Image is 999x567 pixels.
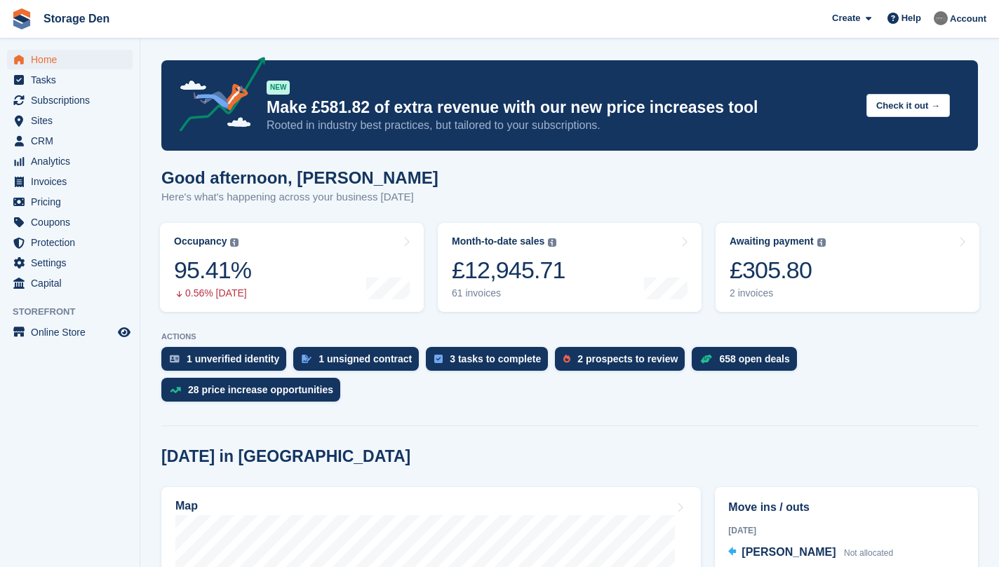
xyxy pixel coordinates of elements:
[174,256,251,285] div: 95.41%
[38,7,115,30] a: Storage Den
[187,353,279,364] div: 1 unverified identity
[730,256,826,285] div: £305.80
[7,151,133,171] a: menu
[293,347,426,378] a: 1 unsigned contract
[730,235,814,247] div: Awaiting payment
[438,223,702,312] a: Month-to-date sales £12,945.71 61 invoices
[844,548,893,558] span: Not allocated
[7,273,133,293] a: menu
[161,332,978,341] p: ACTIONS
[450,353,541,364] div: 3 tasks to complete
[31,273,115,293] span: Capital
[31,90,115,110] span: Subscriptions
[31,322,115,342] span: Online Store
[319,353,412,364] div: 1 unsigned contract
[728,499,965,516] h2: Move ins / outs
[452,235,544,247] div: Month-to-date sales
[452,287,565,299] div: 61 invoices
[7,322,133,342] a: menu
[302,355,311,363] img: contract_signature_icon-13c848040528278c33f63329250d36e43548de30e8caae1d1a13099fd9432cc5.svg
[719,353,789,364] div: 658 open deals
[160,223,424,312] a: Occupancy 95.41% 0.56% [DATE]
[7,233,133,252] a: menu
[692,347,803,378] a: 658 open deals
[31,50,115,69] span: Home
[174,235,227,247] div: Occupancy
[11,8,32,29] img: stora-icon-8386f47178a22dfd0bd8f6a31ec36ba5ce8667c1dd55bd0f319d3a0aa187defe.svg
[267,118,855,133] p: Rooted in industry best practices, but tailored to your subscriptions.
[170,355,180,363] img: verify_identity-adf6edd0f0f0b5bbfe63781bf79b02c33cf7c696d77639b501bdc392416b5a36.svg
[31,192,115,212] span: Pricing
[716,223,979,312] a: Awaiting payment £305.80 2 invoices
[161,347,293,378] a: 1 unverified identity
[31,233,115,252] span: Protection
[175,500,198,512] h2: Map
[31,253,115,273] span: Settings
[13,305,140,319] span: Storefront
[7,90,133,110] a: menu
[31,70,115,90] span: Tasks
[116,324,133,341] a: Preview store
[817,238,826,247] img: icon-info-grey-7440780725fd019a000dd9b08b2336e03edf1995a4989e88bcd33f0948082b44.svg
[434,355,443,363] img: task-75834270c22a3079a89374b754ae025e5fb1db73e45f91037f5363f120a921f8.svg
[161,189,438,205] p: Here's what's happening across your business [DATE]
[577,353,678,364] div: 2 prospects to review
[188,384,333,395] div: 28 price increase opportunities
[7,50,133,69] a: menu
[548,238,556,247] img: icon-info-grey-7440780725fd019a000dd9b08b2336e03edf1995a4989e88bcd33f0948082b44.svg
[555,347,692,378] a: 2 prospects to review
[7,172,133,191] a: menu
[452,256,565,285] div: £12,945.71
[168,57,266,137] img: price-adjustments-announcement-icon-8257ccfd72463d97f412b2fc003d46551f7dbcb40ab6d574587a9cd5c0d94...
[728,524,965,537] div: [DATE]
[866,94,950,117] button: Check it out →
[31,151,115,171] span: Analytics
[161,378,347,409] a: 28 price increase opportunities
[161,447,410,466] h2: [DATE] in [GEOGRAPHIC_DATA]
[31,111,115,130] span: Sites
[563,355,570,363] img: prospect-51fa495bee0391a8d652442698ab0144808aea92771e9ea1ae160a38d050c398.svg
[426,347,555,378] a: 3 tasks to complete
[267,97,855,118] p: Make £581.82 of extra revenue with our new price increases tool
[7,212,133,232] a: menu
[700,354,712,364] img: deal-1b604bf984904fb50ccaf53a9ad4b4a5d6e5aea283cecdc64d6e3604feb123c2.svg
[31,212,115,232] span: Coupons
[267,81,290,95] div: NEW
[950,12,986,26] span: Account
[161,168,438,187] h1: Good afternoon, [PERSON_NAME]
[832,11,860,25] span: Create
[7,70,133,90] a: menu
[7,192,133,212] a: menu
[742,546,836,558] span: [PERSON_NAME]
[230,238,239,247] img: icon-info-grey-7440780725fd019a000dd9b08b2336e03edf1995a4989e88bcd33f0948082b44.svg
[730,287,826,299] div: 2 invoices
[728,544,893,562] a: [PERSON_NAME] Not allocated
[170,387,181,393] img: price_increase_opportunities-93ffe204e8149a01c8c9dc8f82e8f89637d9d84a8eef4429ea346261dce0b2c0.svg
[7,111,133,130] a: menu
[7,253,133,273] a: menu
[901,11,921,25] span: Help
[31,131,115,151] span: CRM
[934,11,948,25] img: Brian Barbour
[31,172,115,191] span: Invoices
[7,131,133,151] a: menu
[174,287,251,299] div: 0.56% [DATE]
